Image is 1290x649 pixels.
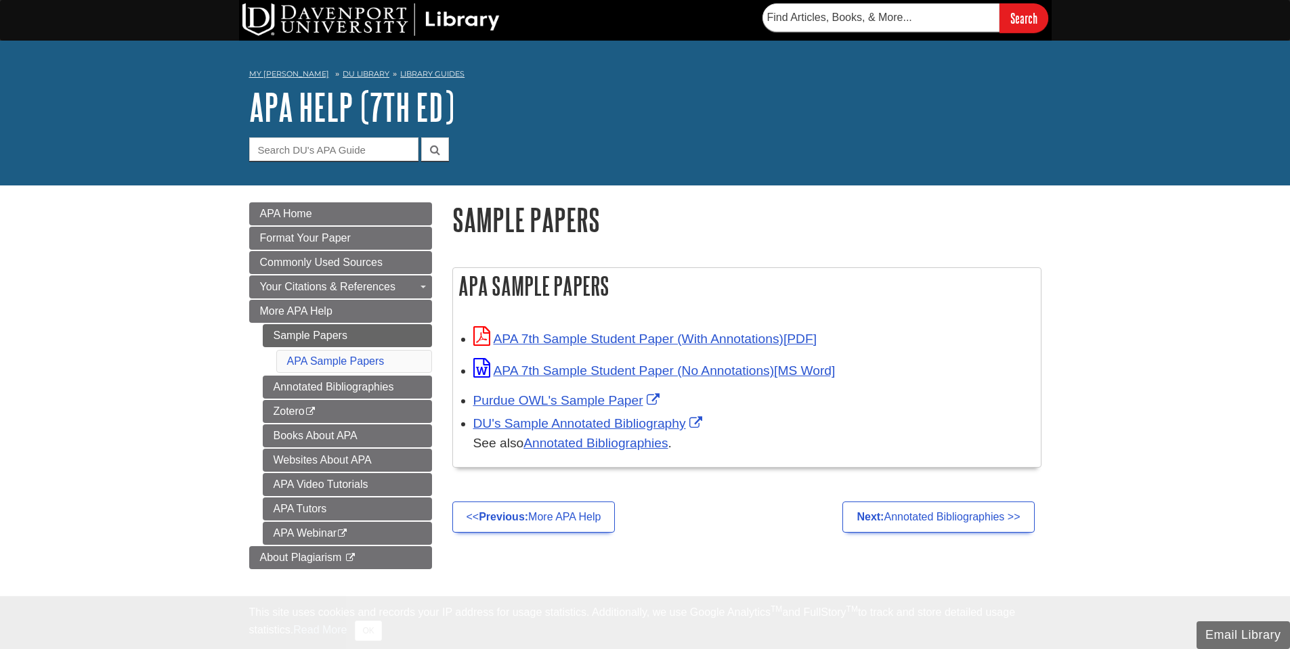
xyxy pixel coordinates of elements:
[249,227,432,250] a: Format Your Paper
[1197,621,1290,649] button: Email Library
[345,554,356,562] i: This link opens in a new window
[473,416,706,430] a: Link opens in new window
[343,69,389,79] a: DU Library
[260,232,351,244] span: Format Your Paper
[263,497,432,520] a: APA Tutors
[249,300,432,323] a: More APA Help
[846,604,858,614] sup: TM
[523,436,668,450] a: Annotated Bibliographies
[263,522,432,545] a: APA Webinar
[263,473,432,496] a: APA Video Tutorials
[999,3,1048,32] input: Search
[473,363,836,378] a: Link opens in new window
[263,400,432,423] a: Zotero
[249,275,432,298] a: Your Citations & References
[263,324,432,347] a: Sample Papers
[263,376,432,399] a: Annotated Bibliographies
[473,434,1034,453] div: See also .
[260,552,342,563] span: About Plagiarism
[260,208,312,219] span: APA Home
[453,268,1041,304] h2: APA Sample Papers
[249,86,454,128] a: APA Help (7th Ed)
[287,355,385,367] a: APA Sample Papers
[452,501,616,533] a: <<Previous:More APA Help
[473,332,817,346] a: Link opens in new window
[479,511,528,522] strong: Previous:
[249,137,418,161] input: Search DU's APA Guide
[249,202,432,225] a: APA Home
[293,624,347,635] a: Read More
[473,393,663,407] a: Link opens in new window
[249,202,432,569] div: Guide Page Menu
[771,604,782,614] sup: TM
[263,449,432,472] a: Websites About APA
[260,281,395,292] span: Your Citations & References
[762,3,1048,32] form: Searches DU Library's articles, books, and more
[249,65,1041,87] nav: breadcrumb
[857,511,884,522] strong: Next:
[355,621,381,641] button: Close
[400,69,465,79] a: Library Guides
[242,3,500,36] img: DU Library
[249,251,432,274] a: Commonly Used Sources
[260,305,332,317] span: More APA Help
[842,501,1034,533] a: Next:Annotated Bibliographies >>
[305,407,316,416] i: This link opens in a new window
[452,202,1041,237] h1: Sample Papers
[260,256,383,268] span: Commonly Used Sources
[249,68,329,80] a: My [PERSON_NAME]
[249,604,1041,641] div: This site uses cookies and records your IP address for usage statistics. Additionally, we use Goo...
[337,529,348,538] i: This link opens in a new window
[249,546,432,569] a: About Plagiarism
[762,3,999,32] input: Find Articles, Books, & More...
[263,424,432,447] a: Books About APA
